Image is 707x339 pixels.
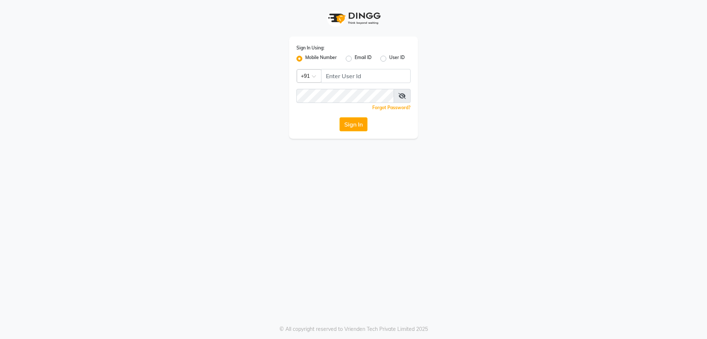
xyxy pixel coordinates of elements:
input: Username [321,69,411,83]
a: Forgot Password? [372,105,411,110]
input: Username [296,89,394,103]
label: Mobile Number [305,54,337,63]
button: Sign In [340,117,367,131]
label: User ID [389,54,405,63]
img: logo1.svg [324,7,383,29]
label: Email ID [355,54,372,63]
label: Sign In Using: [296,45,324,51]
